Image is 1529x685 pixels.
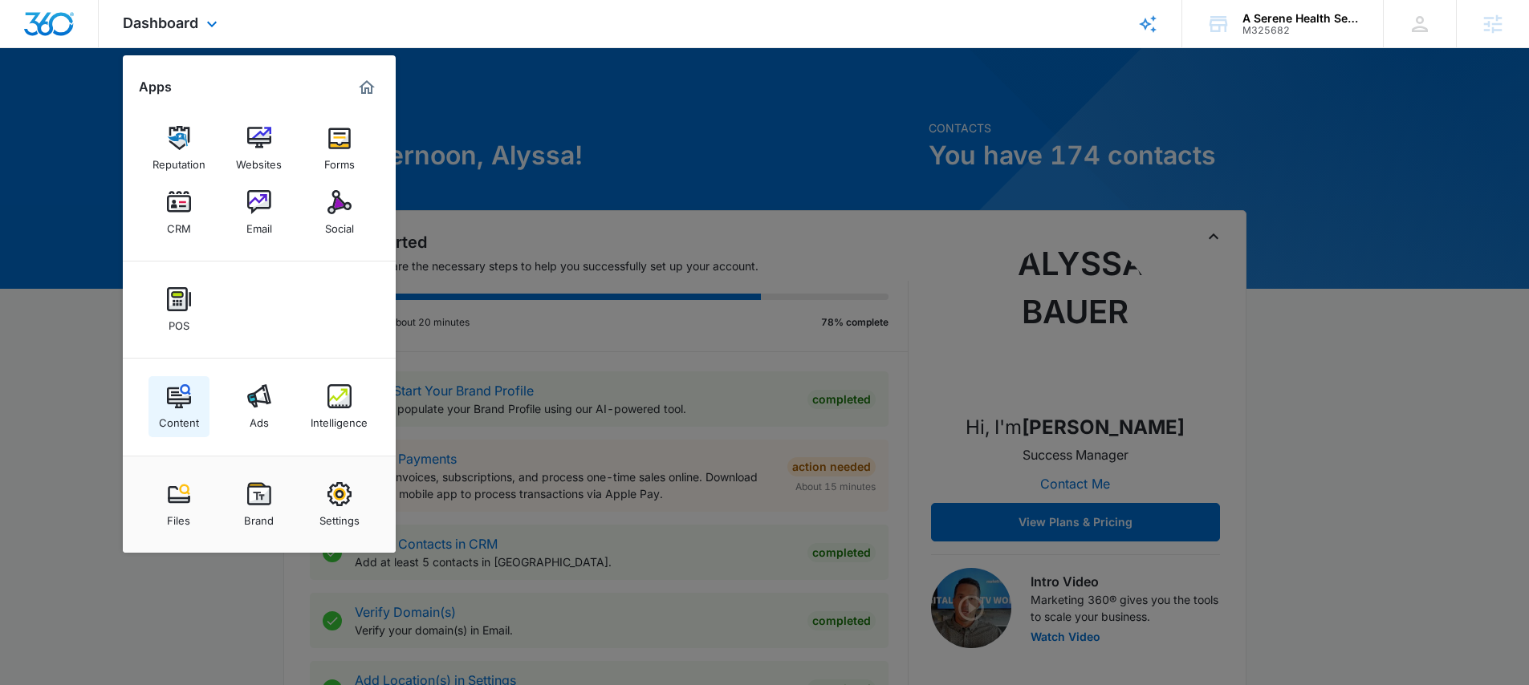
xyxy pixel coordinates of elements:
[177,95,270,105] div: Keywords by Traffic
[309,118,370,179] a: Forms
[160,93,173,106] img: tab_keywords_by_traffic_grey.svg
[325,214,354,235] div: Social
[45,26,79,39] div: v 4.0.25
[354,75,380,100] a: Marketing 360® Dashboard
[167,214,191,235] div: CRM
[169,311,189,332] div: POS
[123,14,198,31] span: Dashboard
[167,506,190,527] div: Files
[229,182,290,243] a: Email
[148,474,209,535] a: Files
[309,376,370,437] a: Intelligence
[311,408,368,429] div: Intelligence
[246,214,272,235] div: Email
[148,376,209,437] a: Content
[43,93,56,106] img: tab_domain_overview_orange.svg
[1242,12,1360,25] div: account name
[250,408,269,429] div: Ads
[42,42,177,55] div: Domain: [DOMAIN_NAME]
[229,118,290,179] a: Websites
[309,474,370,535] a: Settings
[26,42,39,55] img: website_grey.svg
[236,150,282,171] div: Websites
[148,182,209,243] a: CRM
[148,118,209,179] a: Reputation
[1242,25,1360,36] div: account id
[148,279,209,340] a: POS
[309,182,370,243] a: Social
[244,506,274,527] div: Brand
[319,506,360,527] div: Settings
[324,150,355,171] div: Forms
[152,150,205,171] div: Reputation
[26,26,39,39] img: logo_orange.svg
[159,408,199,429] div: Content
[61,95,144,105] div: Domain Overview
[229,376,290,437] a: Ads
[139,79,172,95] h2: Apps
[229,474,290,535] a: Brand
